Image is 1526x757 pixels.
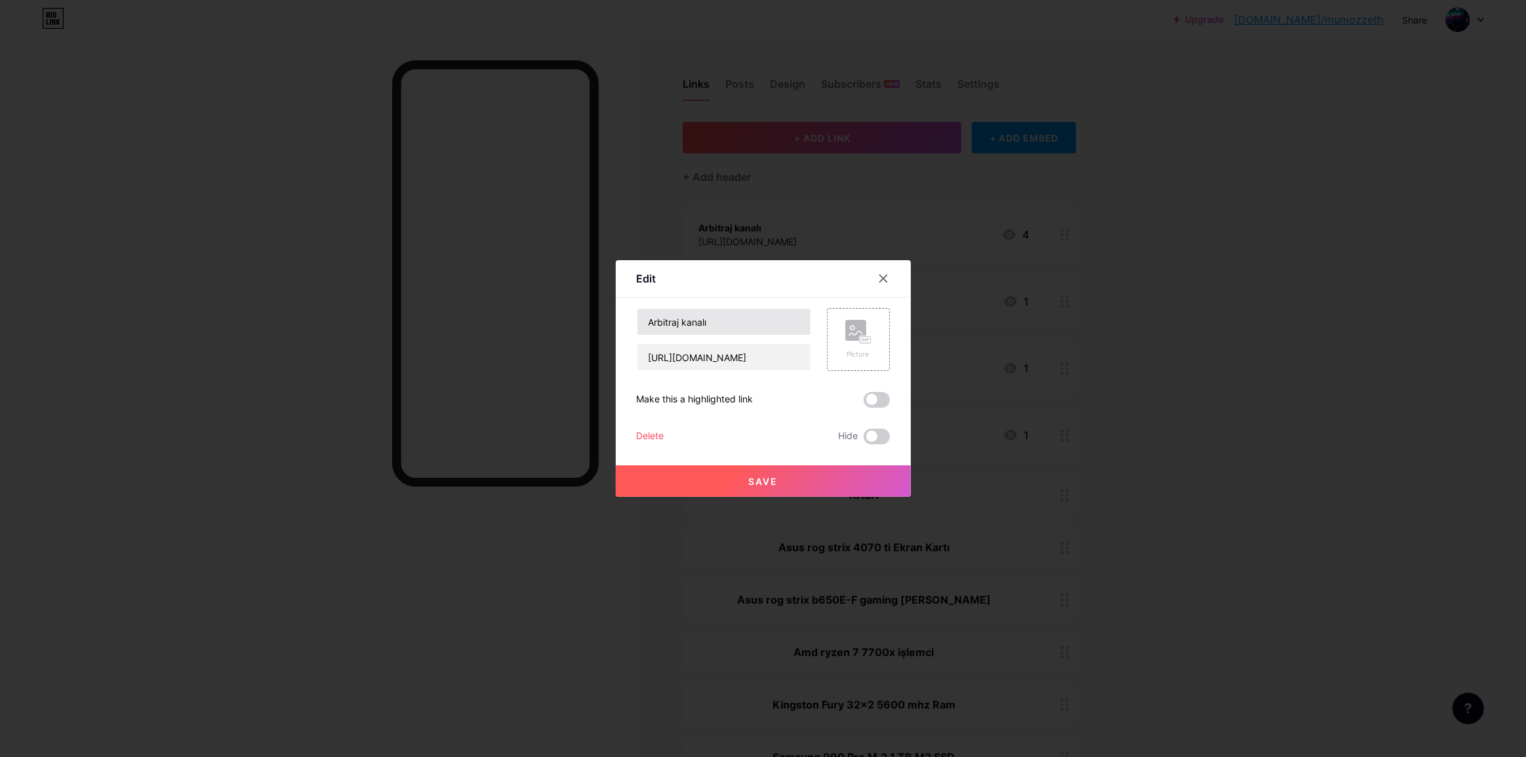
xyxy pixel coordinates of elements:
div: Make this a highlighted link [637,392,753,408]
button: Save [616,465,911,497]
div: Delete [637,429,664,444]
span: Save [748,476,778,487]
div: Picture [845,349,872,359]
span: Hide [839,429,858,444]
input: URL [637,344,811,370]
input: Title [637,309,811,335]
div: Edit [637,271,656,286]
